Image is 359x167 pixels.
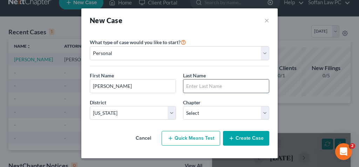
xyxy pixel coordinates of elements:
iframe: Intercom live chat [335,143,352,160]
button: Quick Means Test [162,131,220,146]
button: × [264,15,269,25]
span: Chapter [183,99,201,105]
label: What type of case would you like to start? [90,38,186,46]
button: Create Case [223,131,269,146]
strong: New Case [90,16,122,25]
input: Enter First Name [90,79,176,93]
span: District [90,99,106,105]
input: Enter Last Name [183,79,269,93]
span: First Name [90,72,114,78]
span: Last Name [183,72,206,78]
span: 2 [350,143,355,149]
button: Cancel [128,131,159,145]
